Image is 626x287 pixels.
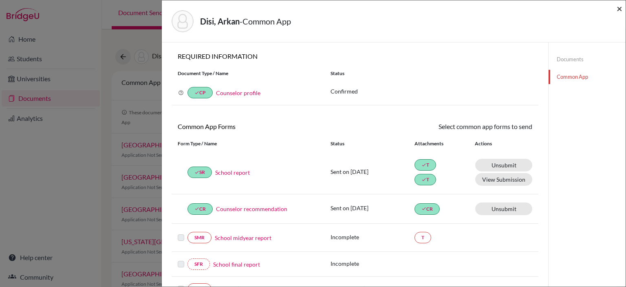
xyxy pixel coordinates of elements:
div: Select common app forms to send [355,122,538,131]
a: School final report [213,260,260,269]
p: Incomplete [331,233,414,241]
a: SMR [187,232,212,243]
a: SFR [187,258,210,270]
button: View Submission [475,173,532,186]
p: Sent on [DATE] [331,204,414,212]
strong: Disi, Arkan [200,16,240,26]
div: Form Type / Name [172,140,324,147]
a: School midyear report [215,234,271,242]
a: T [414,232,431,243]
a: Documents [549,52,626,67]
i: done [194,90,199,95]
h6: Common App Forms [172,122,355,130]
div: Status [331,140,414,147]
div: Actions [465,140,516,147]
p: Incomplete [331,259,414,268]
a: doneCR [187,203,213,215]
a: Common App [549,70,626,84]
p: Confirmed [331,87,532,96]
i: done [194,206,199,211]
a: doneT [414,159,436,171]
i: done [421,206,426,211]
a: doneCP [187,87,213,98]
a: Counselor profile [216,89,260,96]
span: × [617,2,622,14]
a: Unsubmit [475,202,532,215]
a: Counselor recommendation [216,205,287,213]
div: Attachments [414,140,465,147]
i: done [194,170,199,175]
h6: REQUIRED INFORMATION [172,52,538,60]
div: Document Type / Name [172,70,324,77]
p: Sent on [DATE] [331,167,414,176]
a: doneCR [414,203,440,215]
i: done [421,177,426,182]
a: doneT [414,174,436,185]
div: Status [324,70,538,77]
span: - Common App [240,16,291,26]
a: doneSR [187,167,212,178]
a: School report [215,168,250,177]
a: Unsubmit [475,159,532,171]
button: Close [617,4,622,13]
i: done [421,162,426,167]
